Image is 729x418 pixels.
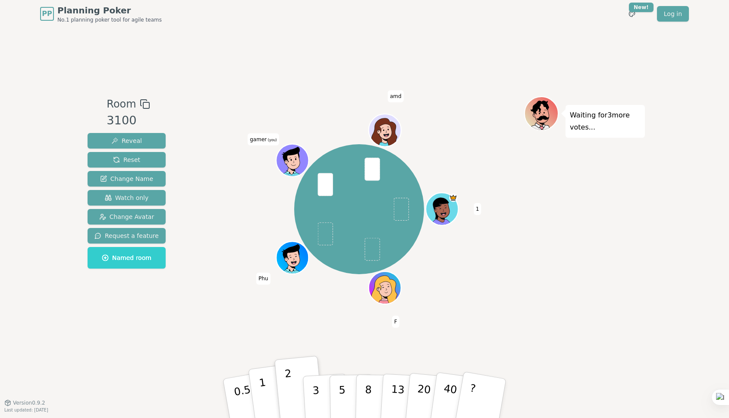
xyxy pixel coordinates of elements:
[13,399,45,406] span: Version 0.9.2
[94,231,159,240] span: Request a feature
[102,253,151,262] span: Named room
[42,9,52,19] span: PP
[105,193,149,202] span: Watch only
[57,4,162,16] span: Planning Poker
[277,145,308,176] button: Click to change your avatar
[111,136,142,145] span: Reveal
[40,4,162,23] a: PPPlanning PokerNo.1 planning poker tool for agile teams
[107,96,136,112] span: Room
[107,112,150,130] div: 3100
[88,133,166,149] button: Reveal
[629,3,654,12] div: New!
[449,194,457,202] span: 1 is the host
[248,133,279,146] span: Click to change your name
[256,273,270,285] span: Click to change your name
[57,16,162,23] span: No.1 planning poker tool for agile teams
[624,6,640,22] button: New!
[474,203,481,215] span: Click to change your name
[4,399,45,406] button: Version0.9.2
[88,209,166,225] button: Change Avatar
[267,138,277,142] span: (you)
[570,109,641,133] p: Waiting for 3 more votes...
[4,408,48,412] span: Last updated: [DATE]
[99,212,154,221] span: Change Avatar
[113,155,140,164] span: Reset
[657,6,689,22] a: Log in
[88,190,166,206] button: Watch only
[88,171,166,187] button: Change Name
[88,228,166,244] button: Request a feature
[100,174,153,183] span: Change Name
[88,152,166,168] button: Reset
[388,91,404,103] span: Click to change your name
[88,247,166,269] button: Named room
[392,316,399,328] span: Click to change your name
[284,367,295,415] p: 2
